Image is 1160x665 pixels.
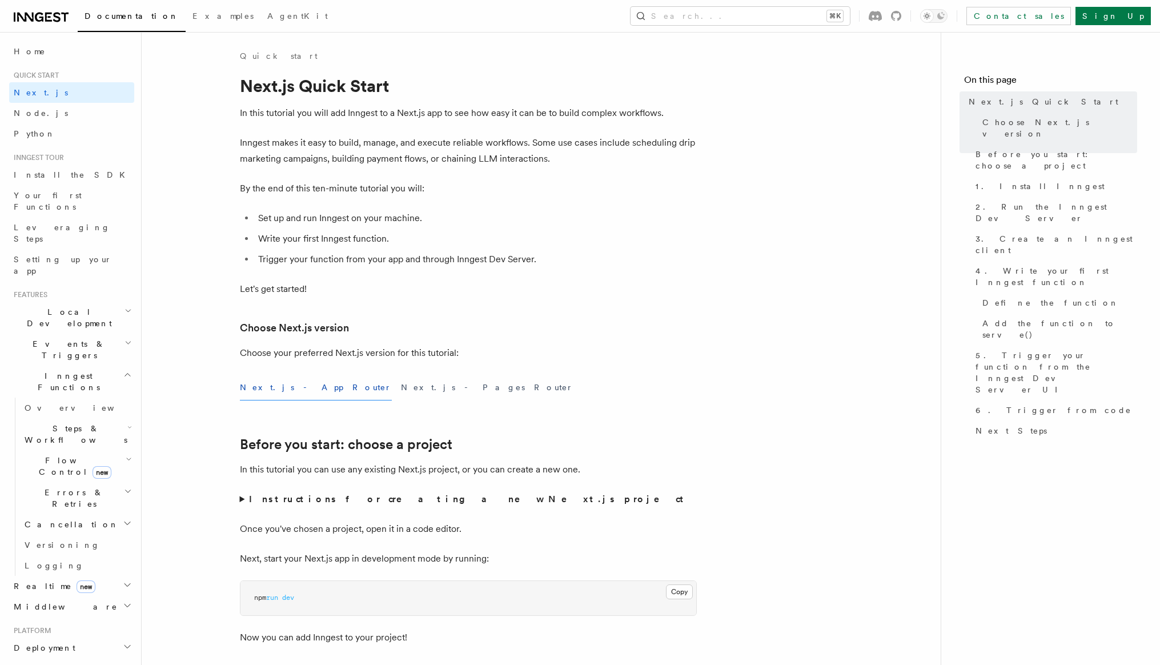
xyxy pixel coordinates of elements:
[978,293,1137,313] a: Define the function
[976,149,1137,171] span: Before you start: choose a project
[9,123,134,144] a: Python
[976,181,1105,192] span: 1. Install Inngest
[25,540,100,550] span: Versioning
[14,191,82,211] span: Your first Functions
[971,400,1137,420] a: 6. Trigger from code
[240,281,697,297] p: Let's get started!
[9,249,134,281] a: Setting up your app
[9,153,64,162] span: Inngest tour
[9,165,134,185] a: Install the SDK
[282,594,294,602] span: dev
[267,11,328,21] span: AgentKit
[631,7,850,25] button: Search...⌘K
[971,261,1137,293] a: 4. Write your first Inngest function
[9,338,125,361] span: Events & Triggers
[9,576,134,596] button: Realtimenew
[982,117,1137,139] span: Choose Next.js version
[20,423,127,446] span: Steps & Workflows
[20,535,134,555] a: Versioning
[240,375,392,400] button: Next.js - App Router
[976,201,1137,224] span: 2. Run the Inngest Dev Server
[9,596,134,617] button: Middleware
[969,96,1118,107] span: Next.js Quick Start
[255,231,697,247] li: Write your first Inngest function.
[240,345,697,361] p: Choose your preferred Next.js version for this tutorial:
[9,82,134,103] a: Next.js
[9,103,134,123] a: Node.js
[9,334,134,366] button: Events & Triggers
[966,7,1071,25] a: Contact sales
[971,420,1137,441] a: Next Steps
[971,176,1137,197] a: 1. Install Inngest
[9,185,134,217] a: Your first Functions
[20,555,134,576] a: Logging
[971,229,1137,261] a: 3. Create an Inngest client
[240,135,697,167] p: Inngest makes it easy to build, manage, and execute reliable workflows. Some use cases include sc...
[20,398,134,418] a: Overview
[20,455,126,478] span: Flow Control
[976,404,1131,416] span: 6. Trigger from code
[14,129,55,138] span: Python
[9,306,125,329] span: Local Development
[25,403,142,412] span: Overview
[85,11,179,21] span: Documentation
[249,494,688,504] strong: Instructions for creating a new Next.js project
[9,366,134,398] button: Inngest Functions
[78,3,186,32] a: Documentation
[9,217,134,249] a: Leveraging Steps
[266,594,278,602] span: run
[20,487,124,510] span: Errors & Retries
[9,71,59,80] span: Quick start
[240,105,697,121] p: In this tutorial you will add Inngest to a Next.js app to see how easy it can be to build complex...
[9,642,75,654] span: Deployment
[14,223,110,243] span: Leveraging Steps
[240,551,697,567] p: Next, start your Next.js app in development mode by running:
[255,251,697,267] li: Trigger your function from your app and through Inngest Dev Server.
[186,3,260,31] a: Examples
[9,398,134,576] div: Inngest Functions
[982,297,1119,309] span: Define the function
[978,313,1137,345] a: Add the function to serve()
[20,519,119,530] span: Cancellation
[20,482,134,514] button: Errors & Retries
[9,41,134,62] a: Home
[976,350,1137,395] span: 5. Trigger your function from the Inngest Dev Server UI
[1075,7,1151,25] a: Sign Up
[9,601,118,612] span: Middleware
[254,594,266,602] span: npm
[240,75,697,96] h1: Next.js Quick Start
[401,375,573,400] button: Next.js - Pages Router
[9,626,51,635] span: Platform
[9,370,123,393] span: Inngest Functions
[240,630,697,646] p: Now you can add Inngest to your project!
[964,91,1137,112] a: Next.js Quick Start
[666,584,693,599] button: Copy
[240,320,349,336] a: Choose Next.js version
[240,491,697,507] summary: Instructions for creating a new Next.js project
[14,88,68,97] span: Next.js
[93,466,111,479] span: new
[976,233,1137,256] span: 3. Create an Inngest client
[976,265,1137,288] span: 4. Write your first Inngest function
[9,290,47,299] span: Features
[240,436,452,452] a: Before you start: choose a project
[971,144,1137,176] a: Before you start: choose a project
[240,521,697,537] p: Once you've chosen a project, open it in a code editor.
[255,210,697,226] li: Set up and run Inngest on your machine.
[971,197,1137,229] a: 2. Run the Inngest Dev Server
[240,50,318,62] a: Quick start
[260,3,335,31] a: AgentKit
[240,181,697,197] p: By the end of this ten-minute tutorial you will:
[77,580,95,593] span: new
[978,112,1137,144] a: Choose Next.js version
[827,10,843,22] kbd: ⌘K
[14,109,68,118] span: Node.js
[14,255,112,275] span: Setting up your app
[976,425,1047,436] span: Next Steps
[9,302,134,334] button: Local Development
[920,9,948,23] button: Toggle dark mode
[9,580,95,592] span: Realtime
[20,450,134,482] button: Flow Controlnew
[240,462,697,478] p: In this tutorial you can use any existing Next.js project, or you can create a new one.
[20,514,134,535] button: Cancellation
